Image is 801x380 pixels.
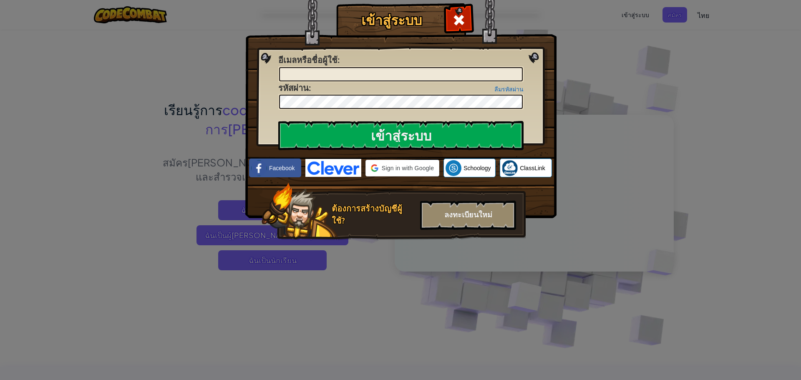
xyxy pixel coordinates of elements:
span: Facebook [269,164,295,172]
h1: เข้าสู่ระบบ [338,13,445,28]
img: clever-logo-blue.png [305,159,361,177]
span: Schoology [463,164,491,172]
label: : [278,54,340,66]
span: อีเมลหรือชื่อผู้ใช้ [278,54,338,65]
span: Sign in with Google [382,164,434,172]
div: Sign in with Google [365,160,439,176]
label: : [278,82,311,94]
img: schoology.png [446,160,461,176]
span: ClassLink [520,164,545,172]
div: ลงทะเบียนใหม่ [420,201,516,230]
div: ต้องการสร้างบัญชีผู้ใช้? [332,203,415,226]
img: classlink-logo-small.png [502,160,518,176]
img: facebook_small.png [251,160,267,176]
span: รหัสผ่าน [278,82,309,93]
a: ลืมรหัสผ่าน [494,86,524,93]
input: เข้าสู่ระบบ [278,121,524,150]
